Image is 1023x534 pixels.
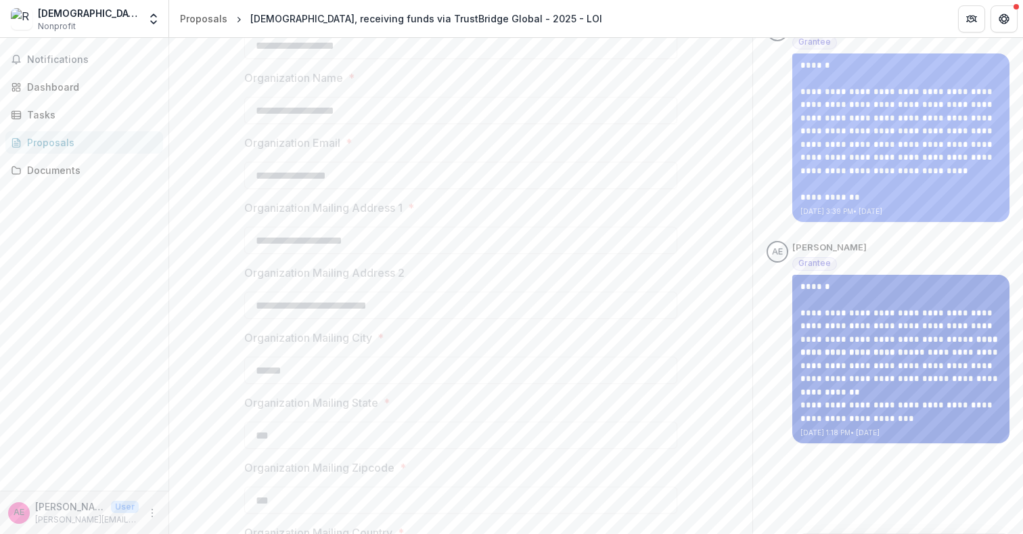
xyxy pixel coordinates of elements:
[144,505,160,521] button: More
[798,259,831,268] span: Grantee
[5,76,163,98] a: Dashboard
[5,49,163,70] button: Notifications
[27,80,152,94] div: Dashboard
[800,428,1001,438] p: [DATE] 1:18 PM • [DATE]
[14,508,24,517] div: Anna English
[180,12,227,26] div: Proposals
[244,395,378,411] p: Organization Mailing State
[244,460,394,476] p: Organization Mailing Zipcode
[244,200,403,216] p: Organization Mailing Address 1
[27,108,152,122] div: Tasks
[798,37,831,47] span: Grantee
[5,131,163,154] a: Proposals
[958,5,985,32] button: Partners
[11,8,32,30] img: Resurrection Church
[27,135,152,150] div: Proposals
[175,9,608,28] nav: breadcrumb
[38,6,139,20] div: [DEMOGRAPHIC_DATA]
[35,514,139,526] p: [PERSON_NAME][EMAIL_ADDRESS][DOMAIN_NAME]
[38,20,76,32] span: Nonprofit
[800,206,1001,217] p: [DATE] 3:39 PM • [DATE]
[244,135,340,151] p: Organization Email
[244,265,405,281] p: Organization Mailing Address 2
[144,5,163,32] button: Open entity switcher
[175,9,233,28] a: Proposals
[35,499,106,514] p: [PERSON_NAME]
[27,54,158,66] span: Notifications
[772,248,783,257] div: Anna English
[250,12,602,26] div: [DEMOGRAPHIC_DATA], receiving funds via TrustBridge Global - 2025 - LOI
[111,501,139,513] p: User
[27,163,152,177] div: Documents
[991,5,1018,32] button: Get Help
[5,159,163,181] a: Documents
[792,241,867,254] p: [PERSON_NAME]
[244,330,372,346] p: Organization Mailing City
[244,70,343,86] p: Organization Name
[5,104,163,126] a: Tasks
